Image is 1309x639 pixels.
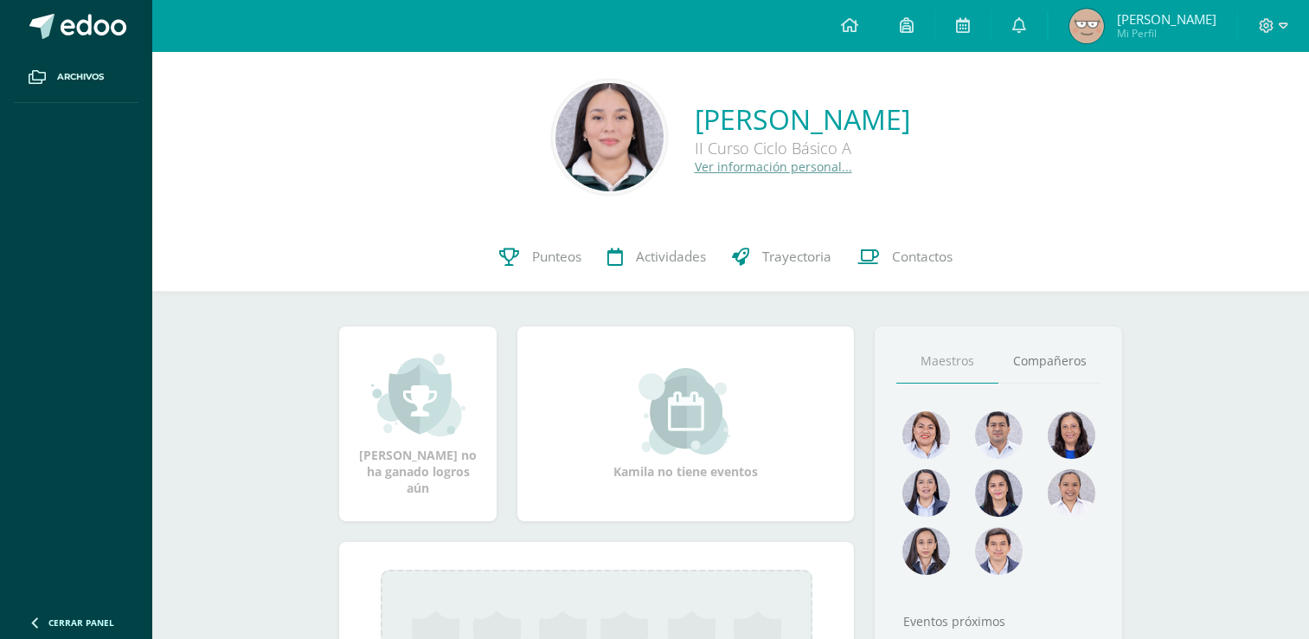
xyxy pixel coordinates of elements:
[902,411,950,459] img: 915cdc7588786fd8223dd02568f7fda0.png
[1048,469,1095,517] img: d869f4b24ccbd30dc0e31b0593f8f022.png
[600,368,773,480] div: Kamila no tiene eventos
[594,223,719,292] a: Actividades
[719,223,844,292] a: Trayectoria
[896,339,998,384] a: Maestros
[695,100,910,138] a: [PERSON_NAME]
[1048,411,1095,459] img: 4aef44b995f79eb6d25e8fea3fba8193.png
[762,248,831,266] span: Trayectoria
[695,138,910,158] div: II Curso Ciclo Básico A
[57,70,104,84] span: Archivos
[486,223,594,292] a: Punteos
[1117,10,1216,28] span: [PERSON_NAME]
[998,339,1100,384] a: Compañeros
[902,469,950,517] img: d792aa8378611bc2176bef7acb84e6b1.png
[48,616,114,629] span: Cerrar panel
[532,248,581,266] span: Punteos
[636,248,706,266] span: Actividades
[1117,26,1216,41] span: Mi Perfil
[695,158,852,175] a: Ver información personal...
[896,613,1100,629] div: Eventos próximos
[638,368,733,455] img: event_small.png
[844,223,966,292] a: Contactos
[902,527,950,575] img: 522dc90edefdd00265ec7718d30b3fcb.png
[975,411,1023,459] img: 9a0812c6f881ddad7942b4244ed4a083.png
[356,352,479,496] div: [PERSON_NAME] no ha ganado logros aún
[555,83,664,191] img: 369cf65c5fdae182196a39c891ac6577.png
[371,352,465,438] img: achievement_small.png
[975,469,1023,517] img: 6bc5668d4199ea03c0854e21131151f7.png
[1069,9,1104,43] img: cc3a47114ec549f5acc0a5e2bcb9fd2f.png
[14,52,138,103] a: Archivos
[975,527,1023,575] img: 79615471927fb44a55a85da602df09cc.png
[892,248,953,266] span: Contactos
